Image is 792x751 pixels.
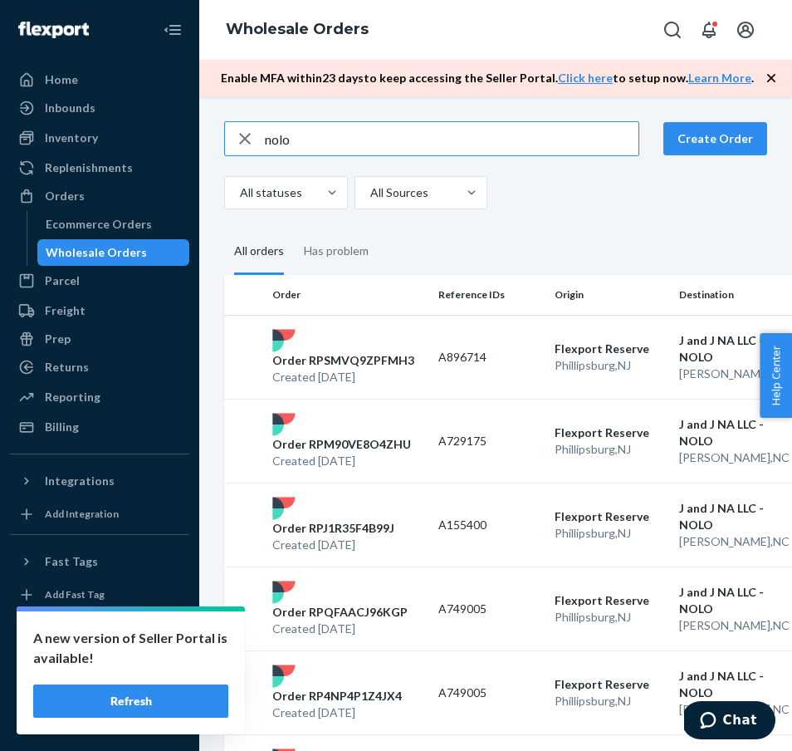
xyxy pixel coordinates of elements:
a: Learn More [688,71,751,85]
p: Created [DATE] [272,537,394,553]
p: J and J NA LLC - NOLO [679,584,790,617]
p: [PERSON_NAME] , NC [679,701,790,718]
div: Add Integration [45,507,119,521]
th: Origin [548,275,672,315]
button: Open Search Box [656,13,689,47]
p: J and J NA LLC - NOLO [679,500,790,533]
a: Wholesale Orders [37,239,190,266]
button: Help Center [760,333,792,418]
a: Billing [10,414,189,440]
div: Inventory [45,130,98,146]
p: Flexport Reserve [555,425,666,441]
a: Home [10,66,189,93]
button: Open notifications [692,13,726,47]
div: Freight [45,302,86,319]
a: Freight [10,297,189,324]
p: [PERSON_NAME] , NC [679,366,790,382]
p: Phillipsburg , NJ [555,525,666,542]
img: flexport logo [272,497,296,520]
p: J and J NA LLC - NOLO [679,416,790,449]
a: Wholesale Orders [226,20,369,38]
div: Ecommerce Orders [46,216,152,233]
img: Flexport logo [18,22,89,38]
button: Create Order [663,122,767,155]
button: Close Navigation [156,13,189,47]
div: Prep [45,331,71,347]
div: Billing [45,419,79,435]
a: Inbounds [10,95,189,121]
p: Phillipsburg , NJ [555,357,666,374]
iframe: Opens a widget where you can chat to one of our agents [684,701,775,743]
img: flexport logo [272,413,296,436]
a: Returns [10,354,189,380]
a: Settings [10,620,189,646]
p: Created [DATE] [272,704,402,721]
div: Replenishments [45,160,133,176]
div: Fast Tags [45,553,98,570]
p: A729175 [438,433,541,449]
input: Search orders [265,122,638,155]
p: A749005 [438,685,541,701]
div: Returns [45,359,89,375]
p: Order RPQFAACJ96KGP [272,604,408,621]
a: Reporting [10,384,189,410]
button: Give Feedback [10,704,189,731]
input: All statuses [238,184,240,201]
p: [PERSON_NAME] , NC [679,617,790,634]
th: Reference IDs [432,275,548,315]
div: All orders [234,229,284,275]
p: [PERSON_NAME] , NC [679,449,790,466]
a: Ecommerce Orders [37,211,190,238]
a: Add Integration [10,501,189,528]
a: Add Fast Tag [10,582,189,608]
p: J and J NA LLC - NOLO [679,668,790,701]
div: Inbounds [45,100,95,116]
p: Created [DATE] [272,453,411,469]
p: [PERSON_NAME] , NC [679,533,790,550]
div: Has problem [304,229,369,272]
p: A749005 [438,601,541,617]
div: Wholesale Orders [46,244,147,261]
button: Fast Tags [10,548,189,575]
a: Click here [558,71,613,85]
button: Refresh [33,685,228,718]
p: J and J NA LLC - NOLO [679,332,790,366]
p: Flexport Reserve [555,592,666,609]
a: Help Center [10,676,189,703]
div: Integrations [45,473,115,489]
p: Created [DATE] [272,369,414,385]
button: Open account menu [729,13,762,47]
button: Talk to Support [10,648,189,675]
a: Inventory [10,125,189,151]
ol: breadcrumbs [213,6,382,54]
input: All Sources [369,184,370,201]
img: flexport logo [272,581,296,604]
p: A new version of Seller Portal is available! [33,628,228,668]
p: Order RPJ1R35F4B99J [272,520,394,537]
button: Integrations [10,468,189,494]
p: Order RPSMVQ9ZPFMH3 [272,352,414,369]
a: Orders [10,183,189,209]
th: Order [266,275,432,315]
img: flexport logo [272,665,296,688]
p: A896714 [438,349,541,366]
p: Phillipsburg , NJ [555,609,666,626]
a: Prep [10,326,189,352]
div: Orders [45,188,85,204]
p: Flexport Reserve [555,676,666,693]
p: Phillipsburg , NJ [555,441,666,458]
div: Reporting [45,389,100,405]
p: Phillipsburg , NJ [555,693,666,709]
p: Order RPM90VE8O4ZHU [272,436,411,453]
a: Parcel [10,268,189,294]
div: Home [45,71,78,88]
p: Enable MFA within 23 days to keep accessing the Seller Portal. to setup now. . [221,70,754,86]
p: Order RP4NP4P1Z4JX4 [272,688,402,704]
p: A155400 [438,517,541,533]
div: Parcel [45,272,80,289]
a: Replenishments [10,155,189,181]
img: flexport logo [272,329,296,352]
p: Created [DATE] [272,621,408,637]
